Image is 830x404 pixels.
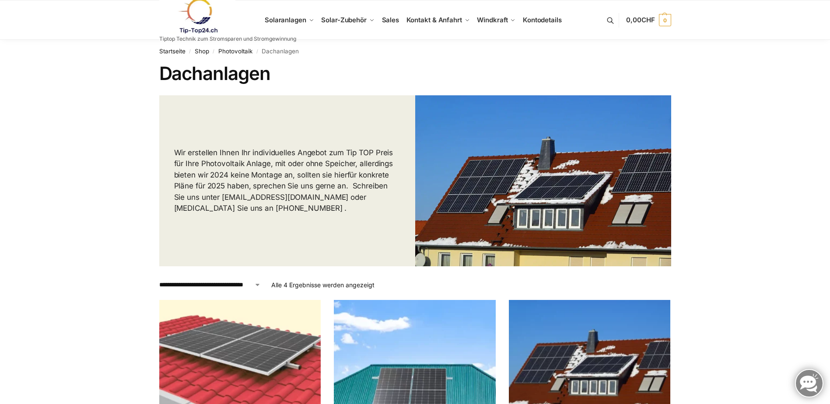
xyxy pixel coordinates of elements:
[406,16,462,24] span: Kontakt & Anfahrt
[318,0,378,40] a: Solar-Zubehör
[641,16,655,24] span: CHF
[159,36,296,42] p: Tiptop Technik zum Stromsparen und Stromgewinnung
[159,280,261,289] select: Shop-Reihenfolge
[159,40,671,63] nav: Breadcrumb
[403,0,473,40] a: Kontakt & Anfahrt
[186,48,195,55] span: /
[519,0,565,40] a: Kontodetails
[252,48,262,55] span: /
[209,48,218,55] span: /
[271,280,375,289] p: Alle 4 Ergebnisse werden angezeigt
[174,147,400,214] p: Wir erstellen Ihnen Ihr individuelles Angebot zum Tip TOP Preis für Ihre Photovoltaik Anlage, mit...
[195,48,209,55] a: Shop
[218,48,252,55] a: Photovoltaik
[265,16,306,24] span: Solaranlagen
[415,95,671,266] img: Solar Dachanlage 6,5 KW
[626,16,655,24] span: 0,00
[159,48,186,55] a: Startseite
[523,16,562,24] span: Kontodetails
[473,0,519,40] a: Windkraft
[382,16,399,24] span: Sales
[477,16,508,24] span: Windkraft
[378,0,403,40] a: Sales
[159,63,671,84] h1: Dachanlagen
[321,16,367,24] span: Solar-Zubehör
[659,14,671,26] span: 0
[626,7,671,33] a: 0,00CHF 0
